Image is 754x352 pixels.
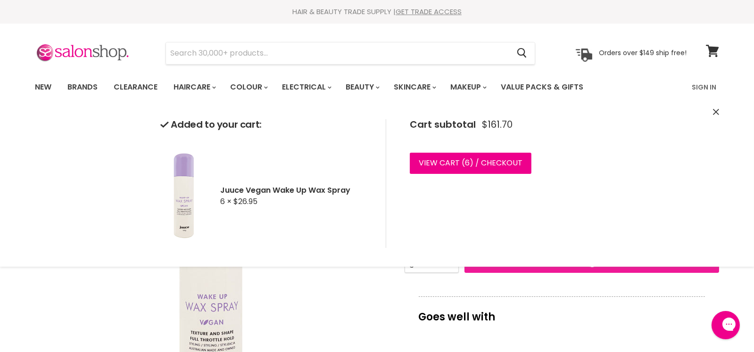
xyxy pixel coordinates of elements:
iframe: Gorgias live chat messenger [707,308,745,343]
a: Colour [224,77,273,97]
span: $26.95 [234,196,258,207]
h2: Juuce Vegan Wake Up Wax Spray [221,185,371,195]
h2: Added to your cart: [160,119,371,130]
a: Beauty [339,77,385,97]
a: View cart (6) / Checkout [410,153,531,173]
ul: Main menu [28,74,639,101]
a: Clearance [107,77,165,97]
img: Juuce Vegan Wake Up Wax Spray [160,143,207,248]
nav: Main [24,74,731,101]
button: Close [713,107,719,117]
a: Makeup [444,77,492,97]
a: Haircare [167,77,222,97]
input: Search [166,42,510,64]
form: Product [166,42,535,65]
p: Orders over $149 ship free! [599,49,687,57]
span: 6 × [221,196,232,207]
a: Sign In [687,77,722,97]
div: HAIR & BEAUTY TRADE SUPPLY | [24,7,731,16]
span: $161.70 [482,119,513,130]
a: Brands [61,77,105,97]
a: Value Packs & Gifts [494,77,591,97]
span: 6 [465,157,470,168]
a: New [28,77,59,97]
button: Search [510,42,535,64]
a: GET TRADE ACCESS [396,7,462,16]
a: Electrical [275,77,337,97]
span: Cart subtotal [410,118,476,131]
a: Skincare [387,77,442,97]
p: Goes well with [419,296,705,327]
